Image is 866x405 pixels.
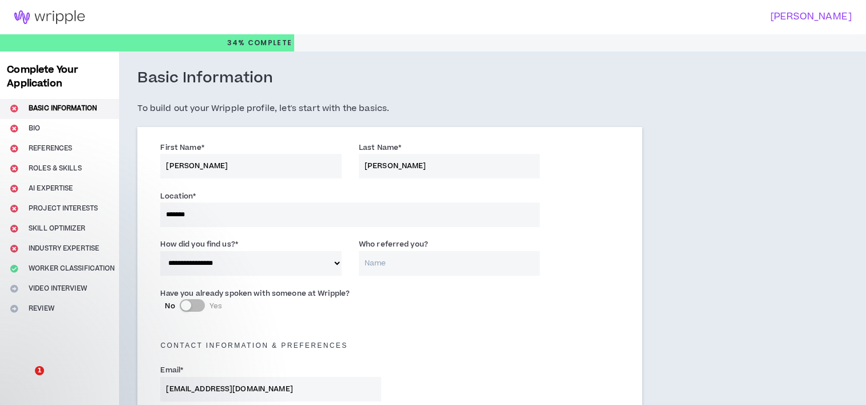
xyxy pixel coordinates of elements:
span: 1 [35,366,44,375]
h3: Basic Information [137,69,273,88]
label: Last Name [359,138,401,157]
p: 34% [227,34,292,51]
h3: [PERSON_NAME] [426,11,852,22]
span: Complete [246,38,292,48]
h5: To build out your Wripple profile, let's start with the basics. [137,102,642,116]
h3: Complete Your Application [2,63,117,90]
label: Who referred you? [359,235,428,253]
input: Enter Email [160,377,381,402]
iframe: Intercom live chat [11,366,39,394]
h5: Contact Information & preferences [152,342,628,350]
iframe: Intercom notifications message [9,294,238,374]
label: Have you already spoken with someone at Wripple? [160,284,350,303]
label: Location [160,187,196,205]
input: First Name [160,154,342,178]
label: First Name [160,138,204,157]
input: Last Name [359,154,540,178]
label: How did you find us? [160,235,238,253]
input: Name [359,251,540,276]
